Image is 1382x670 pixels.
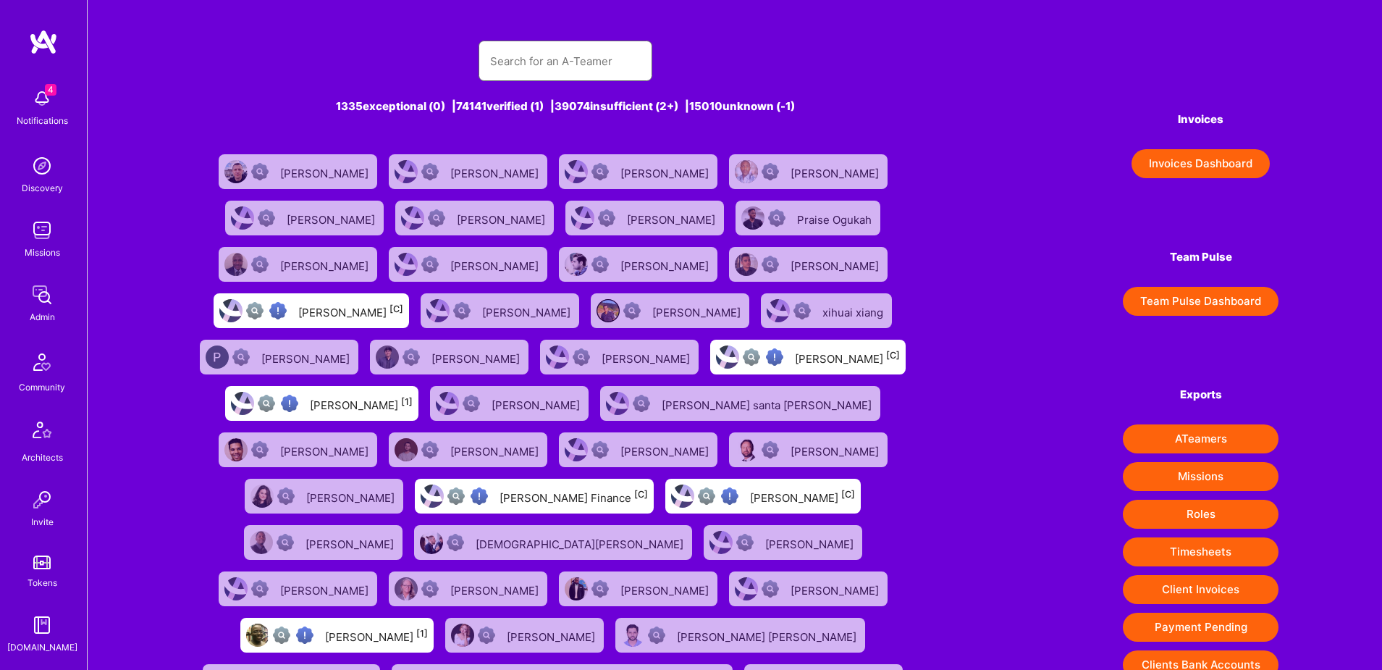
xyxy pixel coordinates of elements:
[709,531,733,554] img: User Avatar
[841,489,855,500] sup: [C]
[246,624,269,647] img: User Avatar
[277,487,295,505] img: Not Scrubbed
[29,29,58,55] img: logo
[261,348,353,367] div: [PERSON_NAME]
[762,441,779,458] img: Not Scrubbed
[325,626,428,645] div: [PERSON_NAME]
[232,348,250,366] img: Not Scrubbed
[1123,251,1278,264] h4: Team Pulse
[420,531,443,554] img: User Avatar
[408,519,698,566] a: User AvatarNot Scrubbed[DEMOGRAPHIC_DATA][PERSON_NAME]
[22,450,63,465] div: Architects
[736,534,754,551] img: Not Scrubbed
[591,256,609,273] img: Not Scrubbed
[478,627,495,644] img: Not Scrubbed
[258,395,275,412] img: Not fully vetted
[623,302,641,319] img: Not Scrubbed
[735,160,758,183] img: User Avatar
[546,346,569,369] img: User Avatar
[28,280,56,309] img: admin teamwork
[219,195,389,241] a: User AvatarNot Scrubbed[PERSON_NAME]
[235,612,439,658] a: User AvatarNot fully vettedHigh Potential User[PERSON_NAME][1]
[31,514,54,529] div: Invite
[721,487,738,505] img: High Potential User
[633,395,650,412] img: Not Scrubbed
[507,626,598,645] div: [PERSON_NAME]
[395,577,418,600] img: User Avatar
[426,299,450,322] img: User Avatar
[7,640,77,655] div: [DOMAIN_NAME]
[238,519,408,566] a: User AvatarNot Scrubbed[PERSON_NAME]
[1123,287,1278,316] a: Team Pulse Dashboard
[660,473,867,519] a: User AvatarNot fully vettedHigh Potential User[PERSON_NAME][C]
[793,302,811,319] img: Not Scrubbed
[797,209,875,227] div: Praise Ogukah
[251,163,269,180] img: Not Scrubbed
[251,580,269,598] img: Not Scrubbed
[421,580,439,598] img: Not Scrubbed
[602,348,693,367] div: [PERSON_NAME]
[450,162,542,181] div: [PERSON_NAME]
[482,301,573,320] div: [PERSON_NAME]
[795,348,900,367] div: [PERSON_NAME]
[620,579,712,598] div: [PERSON_NAME]
[677,626,859,645] div: [PERSON_NAME] [PERSON_NAME]
[662,394,875,413] div: [PERSON_NAME] santa [PERSON_NAME]
[383,566,553,612] a: User AvatarNot Scrubbed[PERSON_NAME]
[251,441,269,458] img: Not Scrubbed
[571,206,594,230] img: User Avatar
[401,396,413,407] sup: [1]
[450,579,542,598] div: [PERSON_NAME]
[447,487,465,505] img: Not fully vetted
[421,485,444,508] img: User Avatar
[597,299,620,322] img: User Avatar
[251,256,269,273] img: Not Scrubbed
[364,334,534,380] a: User AvatarNot Scrubbed[PERSON_NAME]
[766,348,783,366] img: High Potential User
[743,348,760,366] img: Not fully vetted
[594,380,886,427] a: User AvatarNot Scrubbed[PERSON_NAME] santa [PERSON_NAME]
[698,519,868,566] a: User AvatarNot Scrubbed[PERSON_NAME]
[28,485,56,514] img: Invite
[281,395,298,412] img: High Potential User
[553,241,723,288] a: User AvatarNot Scrubbed[PERSON_NAME]
[224,577,248,600] img: User Avatar
[768,209,785,227] img: Not Scrubbed
[428,209,445,227] img: Not Scrubbed
[306,533,397,552] div: [PERSON_NAME]
[280,579,371,598] div: [PERSON_NAME]
[30,309,55,324] div: Admin
[250,485,274,508] img: User Avatar
[17,113,68,128] div: Notifications
[28,611,56,640] img: guide book
[376,346,399,369] img: User Avatar
[25,245,60,260] div: Missions
[762,163,779,180] img: Not Scrubbed
[755,288,898,334] a: User AvatarNot Scrubbedxihuai xiang
[421,256,439,273] img: Not Scrubbed
[415,288,585,334] a: User AvatarNot Scrubbed[PERSON_NAME]
[598,209,615,227] img: Not Scrubbed
[395,438,418,461] img: User Avatar
[306,487,397,506] div: [PERSON_NAME]
[28,575,57,590] div: Tokens
[565,438,588,461] img: User Avatar
[273,627,290,644] img: Not fully vetted
[1123,575,1278,604] button: Client Invoices
[431,348,523,367] div: [PERSON_NAME]
[280,162,371,181] div: [PERSON_NAME]
[553,566,723,612] a: User AvatarNot Scrubbed[PERSON_NAME]
[219,380,424,427] a: User AvatarNot fully vettedHigh Potential User[PERSON_NAME][1]
[25,345,59,380] img: Community
[383,241,553,288] a: User AvatarNot Scrubbed[PERSON_NAME]
[258,209,275,227] img: Not Scrubbed
[395,253,418,276] img: User Avatar
[224,160,248,183] img: User Avatar
[213,566,383,612] a: User AvatarNot Scrubbed[PERSON_NAME]
[591,441,609,458] img: Not Scrubbed
[22,180,63,196] div: Discovery
[534,334,704,380] a: User AvatarNot Scrubbed[PERSON_NAME]
[451,624,474,647] img: User Avatar
[19,380,65,395] div: Community
[224,253,248,276] img: User Avatar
